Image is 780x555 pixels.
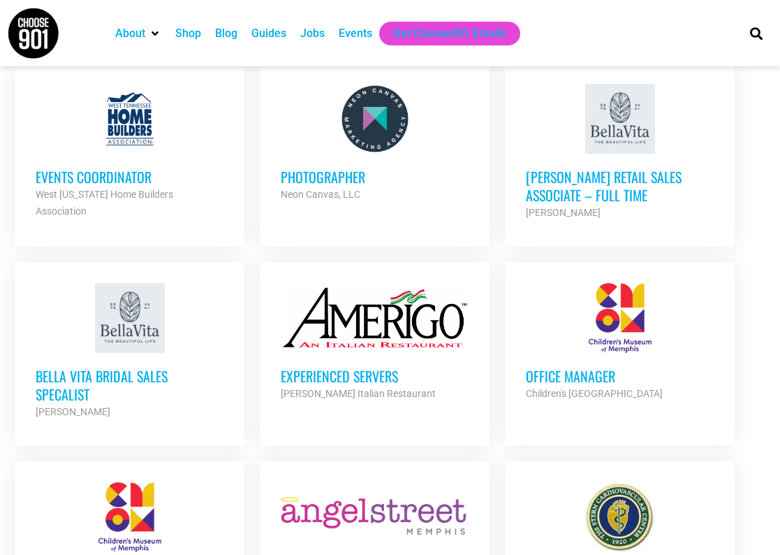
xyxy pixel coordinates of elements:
a: Shop [175,25,201,42]
a: Events Coordinator West [US_STATE] Home Builders Association [15,63,244,240]
a: [PERSON_NAME] Retail Sales Associate – Full Time [PERSON_NAME] [505,63,735,242]
a: Blog [215,25,237,42]
strong: Neon Canvas, LLC [281,189,360,200]
div: Search [745,22,768,45]
strong: [PERSON_NAME] [526,207,601,218]
a: Guides [251,25,286,42]
a: Jobs [300,25,325,42]
a: About [115,25,145,42]
h3: Bella Vita Bridal Sales Specalist [36,367,223,403]
h3: [PERSON_NAME] Retail Sales Associate – Full Time [526,168,714,204]
a: Photographer Neon Canvas, LLC [260,63,490,224]
div: About [108,22,168,45]
h3: Photographer [281,168,469,186]
a: Events [339,25,372,42]
h3: Office Manager [526,367,714,385]
strong: [PERSON_NAME] Italian Restaurant [281,388,436,399]
nav: Main nav [108,22,728,45]
h3: Experienced Servers [281,367,469,385]
strong: [PERSON_NAME] [36,406,110,417]
a: Office Manager Children's [GEOGRAPHIC_DATA] [505,262,735,423]
strong: West [US_STATE] Home Builders Association [36,189,173,217]
a: Experienced Servers [PERSON_NAME] Italian Restaurant [260,262,490,423]
a: Bella Vita Bridal Sales Specalist [PERSON_NAME] [15,262,244,441]
a: Get Choose901 Emails [393,25,506,42]
strong: Children's [GEOGRAPHIC_DATA] [526,388,663,399]
h3: Events Coordinator [36,168,223,186]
